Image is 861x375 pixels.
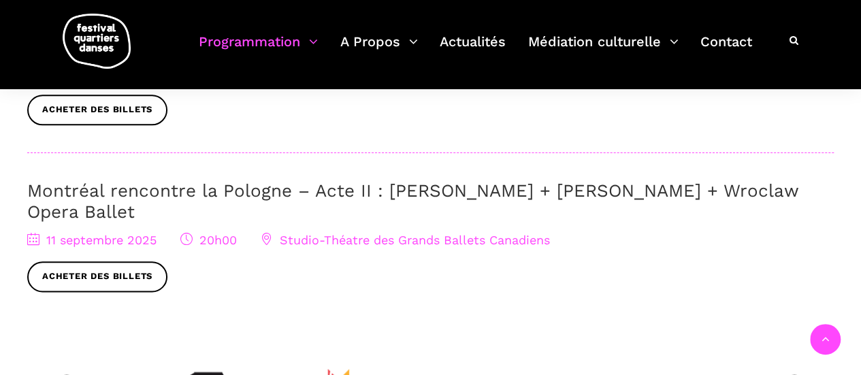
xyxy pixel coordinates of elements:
[528,30,679,70] a: Médiation culturelle
[27,233,157,247] span: 11 septembre 2025
[27,180,798,222] a: Montréal rencontre la Pologne – Acte II : [PERSON_NAME] + [PERSON_NAME] + Wroclaw Opera Ballet
[180,233,237,247] span: 20h00
[199,30,318,70] a: Programmation
[27,261,167,292] a: Acheter des billets
[27,95,167,125] a: Acheter des billets
[63,14,131,69] img: logo-fqd-med
[440,30,506,70] a: Actualités
[340,30,418,70] a: A Propos
[700,30,752,70] a: Contact
[261,233,550,247] span: Studio-Théatre des Grands Ballets Canadiens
